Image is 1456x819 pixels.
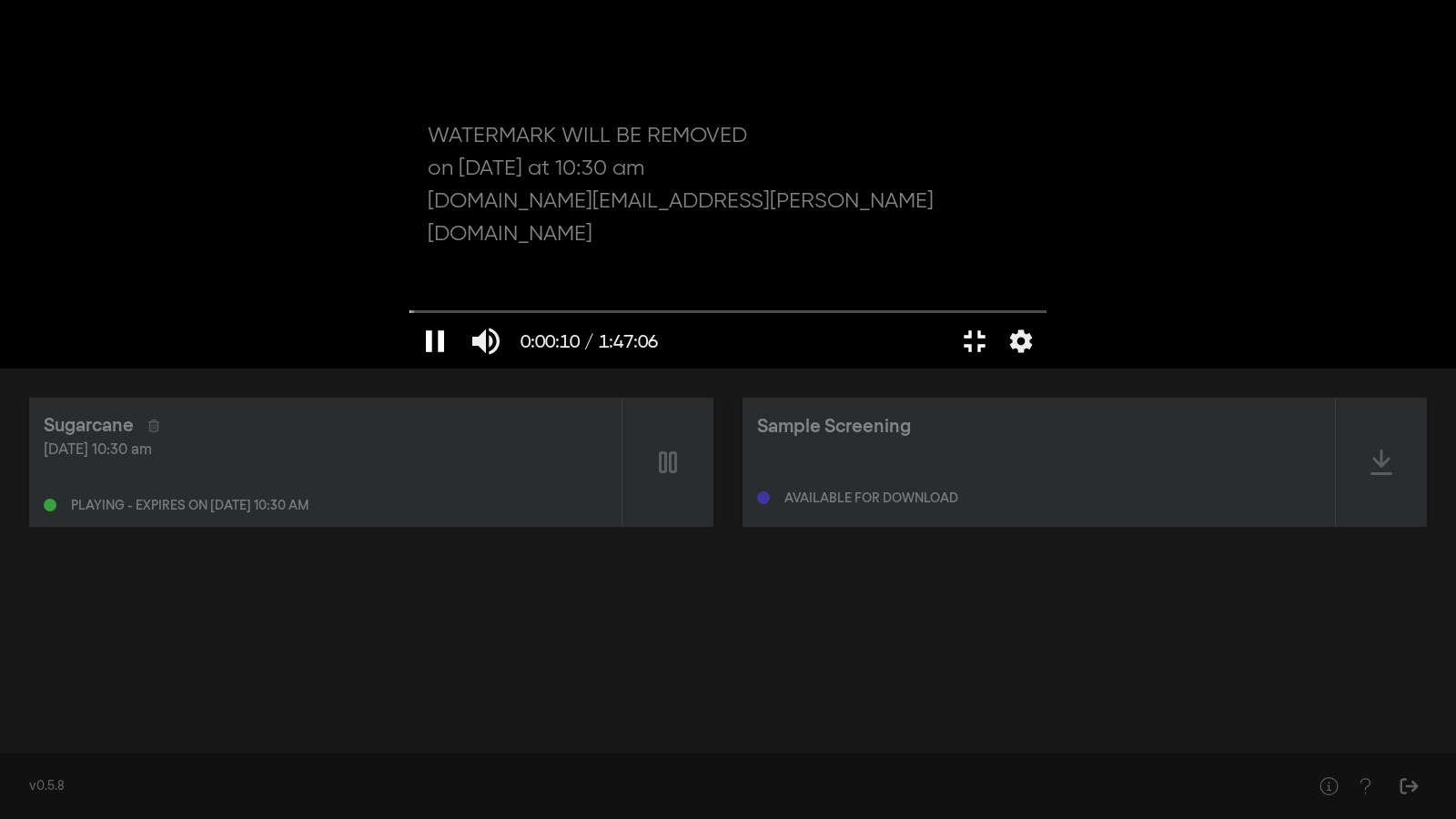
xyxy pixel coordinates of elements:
[1390,768,1427,804] button: Sign Out
[1347,768,1383,804] button: Help
[511,314,667,369] button: 0:00:10 / 1:47:06
[44,440,607,461] div: [DATE] 10:30 am
[1310,768,1347,804] button: Help
[949,314,1000,369] button: Exit full screen
[757,413,911,440] div: Sample Screening
[784,492,958,505] div: Available for download
[1000,314,1042,369] button: More settings
[44,412,134,440] div: Sugarcane
[409,314,460,369] button: Pause
[29,777,1274,796] div: v0.5.8
[460,314,511,369] button: Mute
[71,500,308,512] div: Playing - expires on [DATE] 10:30 am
